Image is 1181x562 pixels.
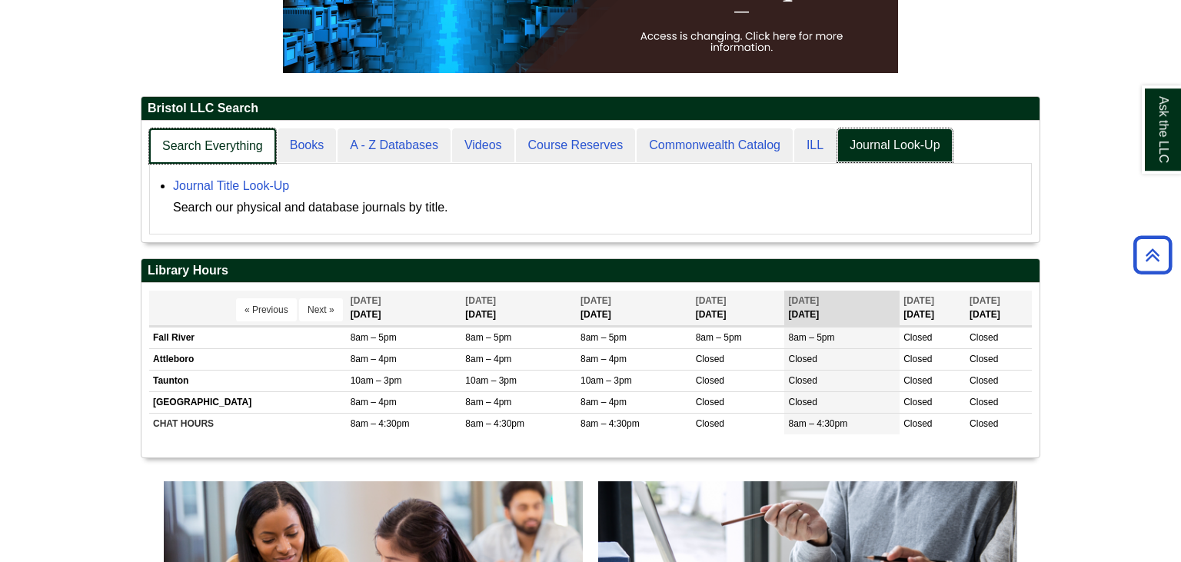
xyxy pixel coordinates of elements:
[696,418,724,429] span: Closed
[900,291,966,325] th: [DATE]
[581,354,627,364] span: 8am – 4pm
[141,259,1040,283] h2: Library Hours
[347,291,462,325] th: [DATE]
[351,354,397,364] span: 8am – 4pm
[149,370,347,391] td: Taunton
[465,332,511,343] span: 8am – 5pm
[338,128,451,163] a: A - Z Databases
[465,397,511,407] span: 8am – 4pm
[788,295,819,306] span: [DATE]
[141,97,1040,121] h2: Bristol LLC Search
[461,291,577,325] th: [DATE]
[465,375,517,386] span: 10am – 3pm
[577,291,692,325] th: [DATE]
[903,418,932,429] span: Closed
[696,397,724,407] span: Closed
[173,179,289,192] a: Journal Title Look-Up
[149,128,276,165] a: Search Everything
[970,375,998,386] span: Closed
[970,332,998,343] span: Closed
[837,128,952,163] a: Journal Look-Up
[903,375,932,386] span: Closed
[465,354,511,364] span: 8am – 4pm
[788,375,817,386] span: Closed
[351,295,381,306] span: [DATE]
[696,375,724,386] span: Closed
[173,197,1023,218] div: Search our physical and database journals by title.
[696,332,742,343] span: 8am – 5pm
[788,332,834,343] span: 8am – 5pm
[581,332,627,343] span: 8am – 5pm
[465,418,524,429] span: 8am – 4:30pm
[637,128,793,163] a: Commonwealth Catalog
[351,397,397,407] span: 8am – 4pm
[149,392,347,414] td: [GEOGRAPHIC_DATA]
[581,418,640,429] span: 8am – 4:30pm
[452,128,514,163] a: Videos
[581,375,632,386] span: 10am – 3pm
[970,295,1000,306] span: [DATE]
[581,397,627,407] span: 8am – 4pm
[970,354,998,364] span: Closed
[465,295,496,306] span: [DATE]
[692,291,785,325] th: [DATE]
[581,295,611,306] span: [DATE]
[299,298,343,321] button: Next »
[1128,244,1177,265] a: Back to Top
[966,291,1032,325] th: [DATE]
[696,295,727,306] span: [DATE]
[149,327,347,348] td: Fall River
[351,332,397,343] span: 8am – 5pm
[351,375,402,386] span: 10am – 3pm
[970,397,998,407] span: Closed
[788,354,817,364] span: Closed
[149,414,347,435] td: CHAT HOURS
[788,397,817,407] span: Closed
[903,295,934,306] span: [DATE]
[794,128,836,163] a: ILL
[278,128,336,163] a: Books
[236,298,297,321] button: « Previous
[149,348,347,370] td: Attleboro
[784,291,900,325] th: [DATE]
[788,418,847,429] span: 8am – 4:30pm
[351,418,410,429] span: 8am – 4:30pm
[516,128,636,163] a: Course Reserves
[970,418,998,429] span: Closed
[903,332,932,343] span: Closed
[696,354,724,364] span: Closed
[903,397,932,407] span: Closed
[903,354,932,364] span: Closed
